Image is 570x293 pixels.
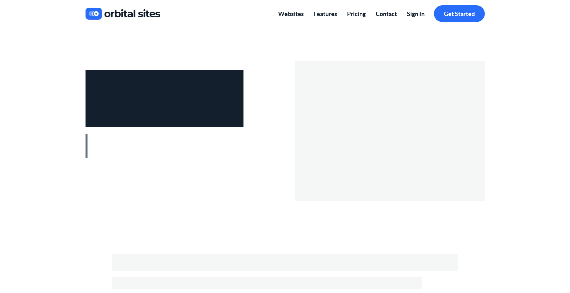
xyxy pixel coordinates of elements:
a: Sign In [402,5,430,22]
span: Features [314,10,337,17]
p: What you can do with Orbital [112,254,458,271]
span: Get Started [444,10,475,17]
span: Contact [376,10,397,17]
a: Websites [273,5,309,22]
a: Features [309,5,342,22]
img: dad5dc6e-0634-433e-925d-15ac8ec12354.jpg [295,61,485,201]
a: Get Started [434,5,485,22]
img: a830013a-b469-4526-b329-771b379920ab.jpg [86,5,160,22]
span: Pricing [347,10,366,17]
span: Sign In [407,10,425,17]
a: Pricing [342,5,371,22]
a: Contact [371,5,402,22]
span: Websites [278,10,304,17]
